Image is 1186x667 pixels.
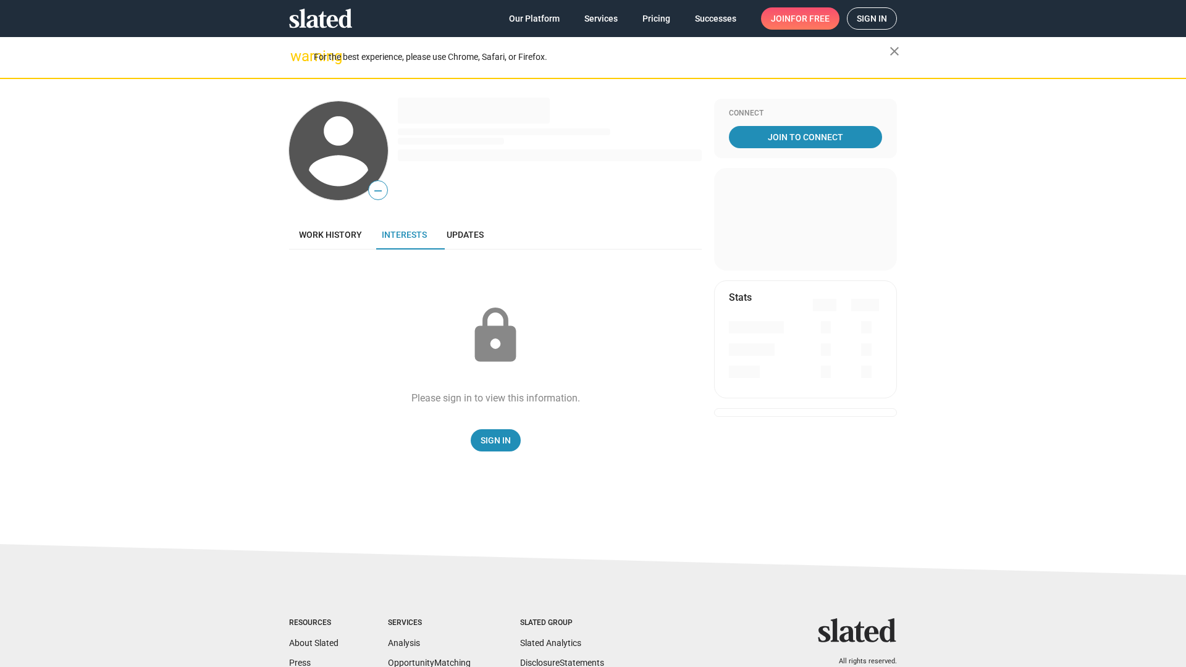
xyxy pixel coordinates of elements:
[289,638,339,648] a: About Slated
[437,220,494,250] a: Updates
[791,7,830,30] span: for free
[574,7,628,30] a: Services
[520,638,581,648] a: Slated Analytics
[761,7,839,30] a: Joinfor free
[729,126,882,148] a: Join To Connect
[731,126,880,148] span: Join To Connect
[382,230,427,240] span: Interests
[729,109,882,119] div: Connect
[695,7,736,30] span: Successes
[372,220,437,250] a: Interests
[520,618,604,628] div: Slated Group
[388,638,420,648] a: Analysis
[685,7,746,30] a: Successes
[411,392,580,405] div: Please sign in to view this information.
[887,44,902,59] mat-icon: close
[289,220,372,250] a: Work history
[771,7,830,30] span: Join
[847,7,897,30] a: Sign in
[465,305,526,367] mat-icon: lock
[857,8,887,29] span: Sign in
[299,230,362,240] span: Work history
[633,7,680,30] a: Pricing
[388,618,471,628] div: Services
[289,618,339,628] div: Resources
[447,230,484,240] span: Updates
[481,429,511,451] span: Sign In
[314,49,889,65] div: For the best experience, please use Chrome, Safari, or Firefox.
[471,429,521,451] a: Sign In
[729,291,752,304] mat-card-title: Stats
[499,7,570,30] a: Our Platform
[290,49,305,64] mat-icon: warning
[509,7,560,30] span: Our Platform
[642,7,670,30] span: Pricing
[369,183,387,199] span: —
[584,7,618,30] span: Services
